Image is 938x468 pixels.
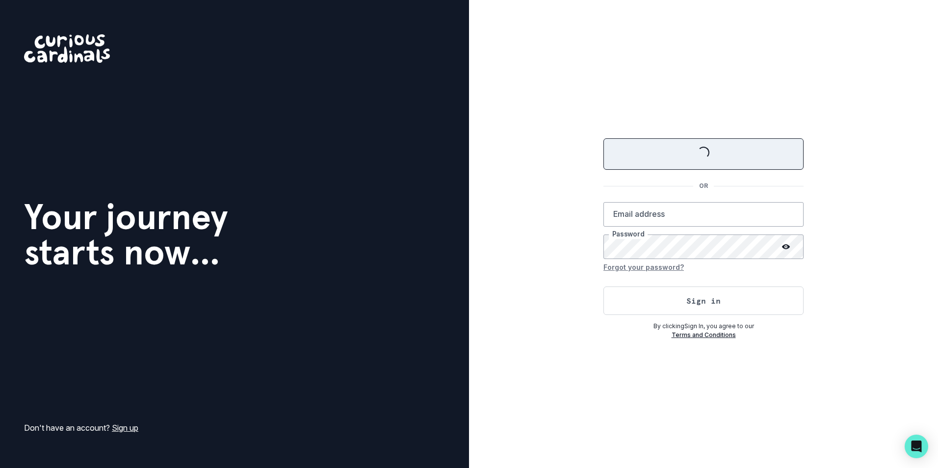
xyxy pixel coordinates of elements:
[603,138,804,170] button: Sign in with Google (GSuite)
[24,422,138,434] p: Don't have an account?
[905,435,928,458] div: Open Intercom Messenger
[603,259,684,275] button: Forgot your password?
[24,34,110,63] img: Curious Cardinals Logo
[112,423,138,433] a: Sign up
[24,199,228,270] h1: Your journey starts now...
[603,322,804,331] p: By clicking Sign In , you agree to our
[603,286,804,315] button: Sign in
[693,182,714,190] p: OR
[672,331,736,338] a: Terms and Conditions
